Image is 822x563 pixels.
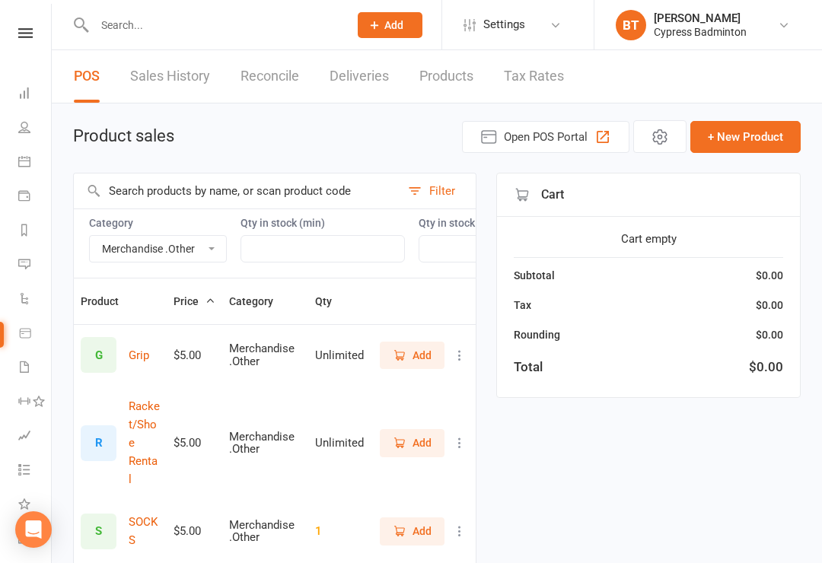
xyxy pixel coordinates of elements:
[174,437,215,450] div: $5.00
[413,523,432,539] span: Add
[749,357,783,377] div: $0.00
[514,327,560,344] div: Rounding
[229,292,290,310] button: Category
[81,295,135,307] span: Product
[462,121,629,153] button: Open POS Portal
[413,347,432,364] span: Add
[497,173,800,217] div: Cart
[413,434,432,451] span: Add
[18,146,53,180] a: Calendar
[18,488,53,523] a: What's New
[504,50,564,103] a: Tax Rates
[174,349,215,362] div: $5.00
[756,267,783,284] div: $0.00
[74,50,100,103] a: POS
[89,217,227,229] label: Category
[174,525,215,538] div: $5.00
[229,519,301,544] div: Merchandise .Other
[315,292,349,310] button: Qty
[429,182,455,200] div: Filter
[81,337,116,373] div: G
[380,517,444,545] button: Add
[358,12,422,38] button: Add
[74,173,400,208] input: Search products by name, or scan product code
[81,514,116,549] div: S
[229,295,290,307] span: Category
[514,357,543,377] div: Total
[616,10,646,40] div: BT
[18,215,53,249] a: Reports
[130,50,210,103] a: Sales History
[514,267,555,284] div: Subtotal
[174,292,215,310] button: Price
[380,342,444,369] button: Add
[18,78,53,112] a: Dashboard
[756,327,783,344] div: $0.00
[315,525,364,538] div: 1
[241,50,299,103] a: Reconcile
[174,295,215,307] span: Price
[483,8,525,42] span: Settings
[229,431,301,456] div: Merchandise .Other
[129,346,149,364] button: Grip
[756,297,783,313] div: $0.00
[419,217,583,229] label: Qty in stock (max)
[380,429,444,456] button: Add
[419,50,473,103] a: Products
[384,19,403,31] span: Add
[241,217,405,229] label: Qty in stock (min)
[330,50,389,103] a: Deliveries
[129,397,160,488] button: Racket/Shoe Rental
[81,425,116,461] div: R
[315,349,364,362] div: Unlimited
[654,11,747,25] div: [PERSON_NAME]
[18,420,53,454] a: Assessments
[504,128,588,146] span: Open POS Portal
[690,121,801,153] button: + New Product
[81,292,135,310] button: Product
[129,513,160,549] button: SOCKS
[18,317,53,351] a: Product Sales
[229,342,301,367] div: Merchandise .Other
[73,127,174,145] h1: Product sales
[514,230,783,248] div: Cart empty
[315,295,349,307] span: Qty
[514,297,531,313] div: Tax
[18,180,53,215] a: Payments
[90,14,338,36] input: Search...
[315,437,364,450] div: Unlimited
[654,25,747,39] div: Cypress Badminton
[400,173,476,208] button: Filter
[15,511,52,548] div: Open Intercom Messenger
[18,112,53,146] a: People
